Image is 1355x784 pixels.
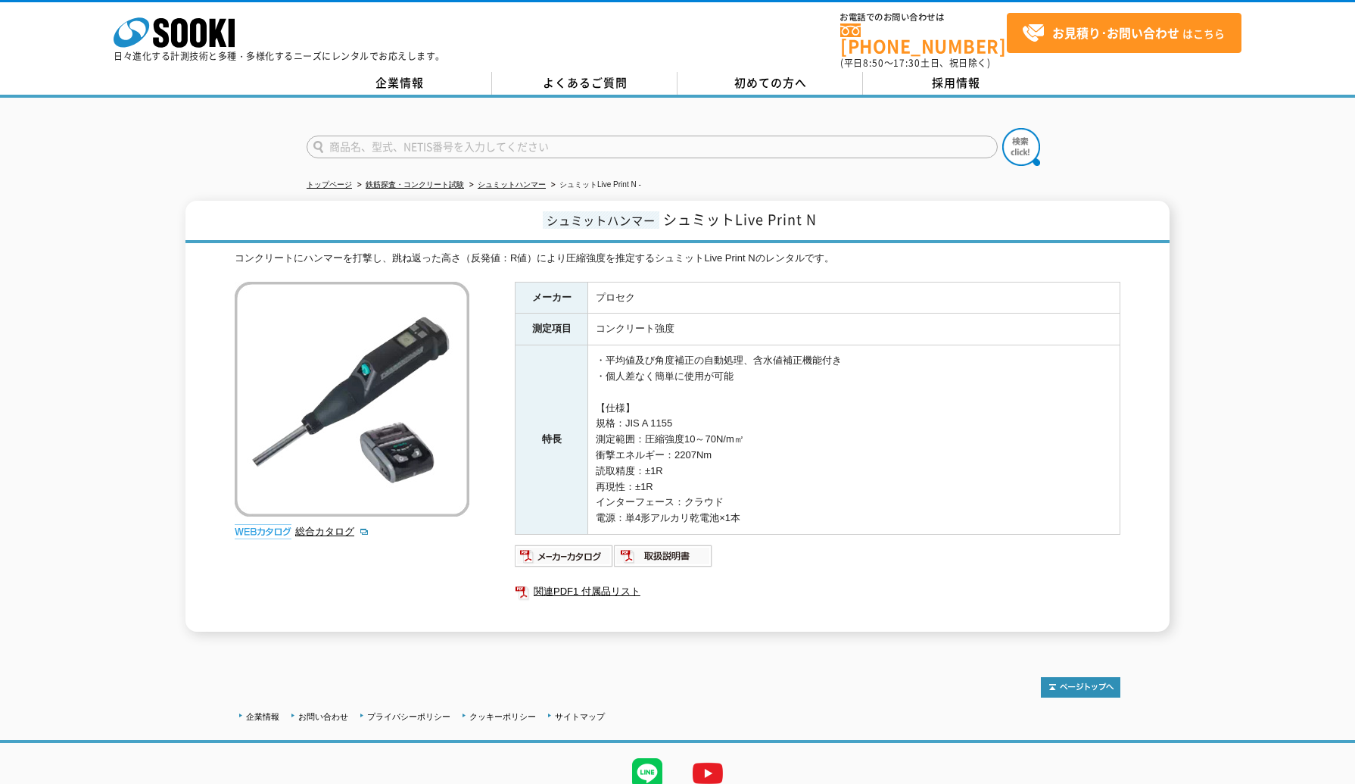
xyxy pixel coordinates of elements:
a: 企業情報 [246,712,279,721]
th: 特長 [516,345,588,535]
a: 採用情報 [863,72,1048,95]
a: クッキーポリシー [469,712,536,721]
span: 初めての方へ [734,74,807,91]
td: プロセク [588,282,1120,314]
span: シュミットLive Print N [663,209,817,230]
span: (平日 ～ 土日、祝日除く) [840,56,990,70]
a: プライバシーポリシー [367,712,450,721]
img: 取扱説明書 [614,544,713,568]
a: お問い合わせ [298,712,348,721]
td: ・平均値及び角度補正の自動処理、含水値補正機能付き ・個人差なく簡単に使用が可能 【仕様】 規格：JIS A 1155 測定範囲：圧縮強度10～70N/m㎡ 衝撃エネルギー：2207Nm 読取精... [588,345,1120,535]
span: お電話でのお問い合わせは [840,13,1007,22]
input: 商品名、型式、NETIS番号を入力してください [307,136,998,158]
td: コンクリート強度 [588,314,1120,345]
th: メーカー [516,282,588,314]
th: 測定項目 [516,314,588,345]
div: コンクリートにハンマーを打撃し、跳ね返った高さ（反発値：R値）により圧縮強度を推定するシュミットLive Print Nのレンタルです。 [235,251,1120,267]
a: [PHONE_NUMBER] [840,23,1007,55]
a: お見積り･お問い合わせはこちら [1007,13,1241,53]
a: メーカーカタログ [515,554,614,565]
span: 17:30 [893,56,920,70]
a: 取扱説明書 [614,554,713,565]
a: 総合カタログ [295,526,369,537]
span: はこちら [1022,22,1225,45]
a: 鉄筋探査・コンクリート試験 [366,180,464,189]
a: 関連PDF1 付属品リスト [515,582,1120,601]
span: シュミットハンマー [543,211,659,229]
a: よくあるご質問 [492,72,677,95]
li: シュミットLive Print N - [548,177,641,193]
strong: お見積り･お問い合わせ [1052,23,1179,42]
img: トップページへ [1041,677,1120,698]
img: シュミットLive Print N - [235,282,469,517]
span: 8:50 [863,56,884,70]
a: 企業情報 [307,72,492,95]
p: 日々進化する計測技術と多種・多様化するニーズにレンタルでお応えします。 [114,52,445,61]
a: 初めての方へ [677,72,863,95]
img: btn_search.png [1002,128,1040,166]
a: シュミットハンマー [478,180,546,189]
a: トップページ [307,180,352,189]
img: メーカーカタログ [515,544,614,568]
a: サイトマップ [555,712,605,721]
img: webカタログ [235,524,291,539]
